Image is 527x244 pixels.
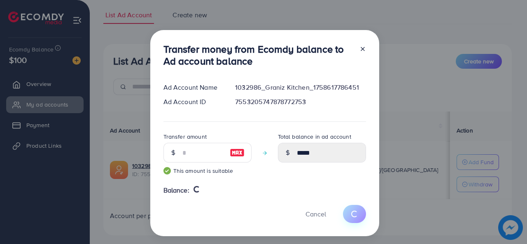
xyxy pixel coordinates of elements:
h3: Transfer money from Ecomdy balance to Ad account balance [163,43,353,67]
div: Ad Account ID [157,97,229,107]
img: guide [163,167,171,174]
div: Ad Account Name [157,83,229,92]
div: 1032986_Graniz Kitchen_1758617786451 [229,83,372,92]
button: Cancel [295,205,336,223]
span: Cancel [305,209,326,218]
div: 7553205747878772753 [229,97,372,107]
label: Transfer amount [163,132,207,141]
small: This amount is suitable [163,167,252,175]
img: image [230,148,245,158]
span: Balance: [163,186,189,195]
label: Total balance in ad account [278,132,351,141]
